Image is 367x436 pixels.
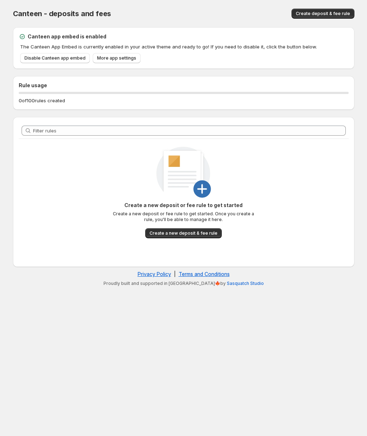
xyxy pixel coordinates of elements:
p: Create a new deposit or fee rule to get started. Once you create a rule, you'll be able to manage... [112,211,256,222]
h2: Canteen app embed is enabled [28,33,106,40]
h2: Rule usage [19,82,349,89]
p: The Canteen App Embed is currently enabled in your active theme and ready to go! If you need to d... [20,43,349,50]
input: Filter rules [33,126,346,136]
span: Create a new deposit & fee rule [150,230,217,236]
a: Disable Canteen app embed [20,53,90,63]
p: Proudly built and supported in [GEOGRAPHIC_DATA]🍁by [17,281,351,286]
p: 0 of 100 rules created [19,97,65,104]
button: Create deposit & fee rule [292,9,354,19]
span: More app settings [97,55,136,61]
a: Privacy Policy [138,271,171,277]
a: More app settings [93,53,141,63]
span: | [174,271,176,277]
a: Terms and Conditions [179,271,230,277]
span: Disable Canteen app embed [24,55,86,61]
p: Create a new deposit or fee rule to get started [112,202,256,209]
span: Canteen - deposits and fees [13,9,111,18]
button: Create a new deposit & fee rule [145,228,222,238]
span: Create deposit & fee rule [296,11,350,17]
a: Sasquatch Studio [227,281,264,286]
